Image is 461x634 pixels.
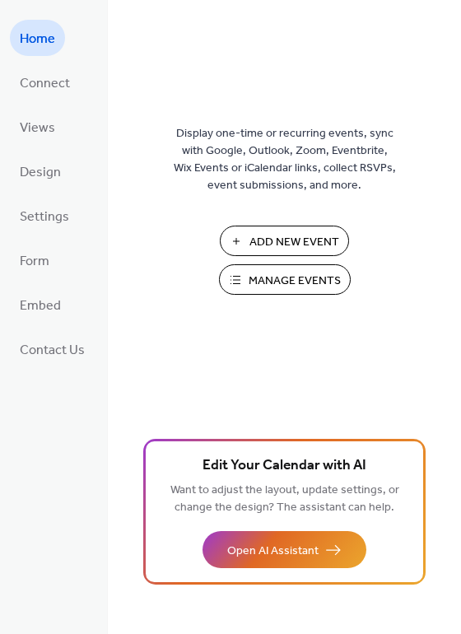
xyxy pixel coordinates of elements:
span: Embed [20,293,61,319]
span: Views [20,115,55,142]
span: Open AI Assistant [227,543,319,560]
span: Settings [20,204,69,231]
span: Want to adjust the layout, update settings, or change the design? The assistant can help. [170,479,399,519]
button: Manage Events [219,264,351,295]
a: Views [10,109,65,145]
span: Design [20,160,61,186]
a: Settings [10,198,79,234]
span: Connect [20,71,70,97]
a: Embed [10,287,71,323]
a: Form [10,242,59,278]
button: Open AI Assistant [203,531,366,568]
a: Contact Us [10,331,95,367]
span: Manage Events [249,273,341,290]
span: Home [20,26,55,53]
span: Add New Event [249,234,339,251]
a: Connect [10,64,80,100]
span: Form [20,249,49,275]
span: Contact Us [20,338,85,364]
span: Edit Your Calendar with AI [203,455,366,478]
a: Home [10,20,65,56]
button: Add New Event [220,226,349,256]
span: Display one-time or recurring events, sync with Google, Outlook, Zoom, Eventbrite, Wix Events or ... [174,125,396,194]
a: Design [10,153,71,189]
